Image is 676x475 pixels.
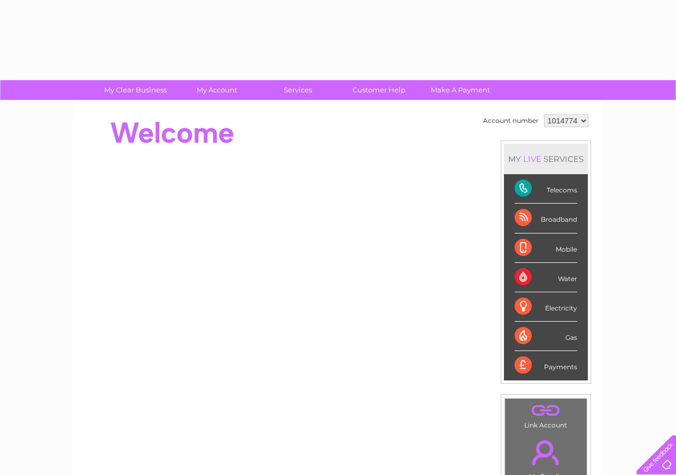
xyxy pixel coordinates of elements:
[521,154,543,164] div: LIVE
[515,292,577,322] div: Electricity
[504,398,587,432] td: Link Account
[254,80,342,100] a: Services
[91,80,180,100] a: My Clear Business
[515,263,577,292] div: Water
[515,351,577,380] div: Payments
[173,80,261,100] a: My Account
[508,401,584,420] a: .
[515,233,577,263] div: Mobile
[335,80,423,100] a: Customer Help
[508,434,584,471] a: .
[504,144,588,174] div: MY SERVICES
[515,174,577,204] div: Telecoms
[480,112,541,130] td: Account number
[416,80,504,100] a: Make A Payment
[515,204,577,233] div: Broadband
[515,322,577,351] div: Gas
